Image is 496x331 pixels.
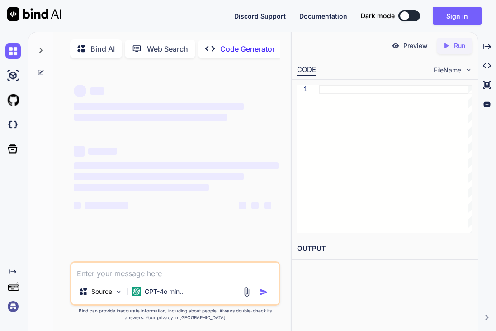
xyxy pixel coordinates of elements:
button: Sign in [433,7,482,25]
img: chevron down [465,66,472,74]
img: attachment [241,287,252,297]
span: ‌ [251,202,259,209]
p: Bind can provide inaccurate information, including about people. Always double-check its answers.... [70,307,280,321]
span: ‌ [264,202,271,209]
span: FileName [434,66,461,75]
span: ‌ [74,114,227,121]
span: Dark mode [361,11,395,20]
img: GPT-4o mini [132,287,141,296]
span: Documentation [299,12,347,20]
img: darkCloudIdeIcon [5,117,21,132]
span: ‌ [74,146,85,157]
img: icon [259,288,268,297]
span: ‌ [88,148,117,155]
p: Code Generator [220,43,275,54]
img: chat [5,43,21,59]
img: Pick Models [115,288,123,296]
img: githubLight [5,92,21,108]
p: GPT-4o min.. [145,287,183,296]
button: Discord Support [234,11,286,21]
span: ‌ [239,202,246,209]
span: ‌ [74,103,244,110]
p: Preview [403,41,428,50]
span: ‌ [74,162,279,169]
span: ‌ [90,87,104,95]
button: Documentation [299,11,347,21]
span: ‌ [74,202,81,209]
img: preview [392,42,400,50]
p: Bind AI [90,43,115,54]
div: CODE [297,65,316,76]
img: signin [5,299,21,314]
p: Run [454,41,465,50]
span: ‌ [74,173,244,180]
h2: OUTPUT [292,238,478,259]
div: 1 [297,85,307,94]
img: Bind AI [7,7,61,21]
img: ai-studio [5,68,21,83]
p: Web Search [147,43,188,54]
span: ‌ [74,85,86,97]
span: ‌ [74,184,209,191]
span: Discord Support [234,12,286,20]
span: ‌ [85,202,128,209]
p: Source [91,287,112,296]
